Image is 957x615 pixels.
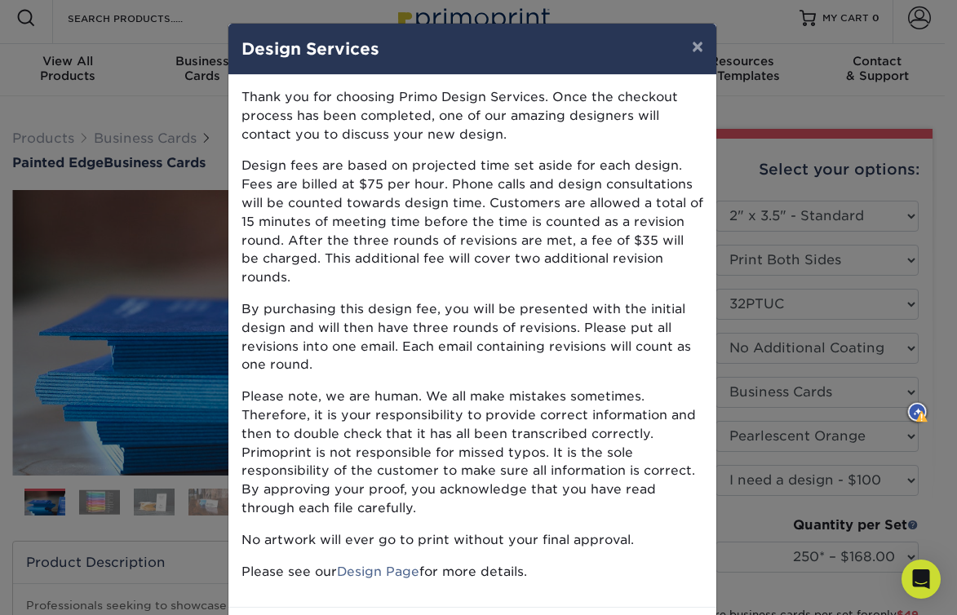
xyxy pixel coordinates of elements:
[241,563,703,582] p: Please see our for more details.
[679,24,716,69] button: ×
[241,531,703,550] p: No artwork will ever go to print without your final approval.
[337,564,419,579] a: Design Page
[241,387,703,518] p: Please note, we are human. We all make mistakes sometimes. Therefore, it is your responsibility t...
[241,88,703,144] p: Thank you for choosing Primo Design Services. Once the checkout process has been completed, one o...
[241,157,703,287] p: Design fees are based on projected time set aside for each design. Fees are billed at $75 per hou...
[241,37,703,61] h4: Design Services
[241,300,703,374] p: By purchasing this design fee, you will be presented with the initial design and will then have t...
[902,560,941,599] div: Open Intercom Messenger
